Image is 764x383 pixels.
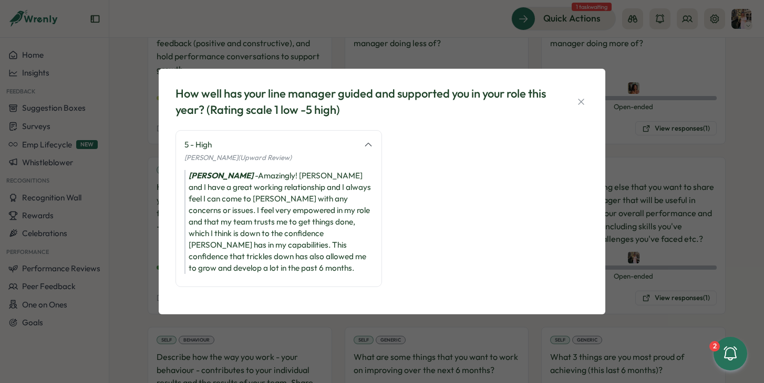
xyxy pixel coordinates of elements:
div: - Amazingly! [PERSON_NAME] and I have a great working relationship and I always feel I can come t... [184,170,373,274]
button: 2 [714,337,747,370]
div: 2 [709,341,720,352]
div: How well has your line manager guided and supported you in your role this year? (Rating scale 1 l... [175,86,549,118]
span: [PERSON_NAME] (Upward Review) [184,153,292,162]
div: 5 - High [184,139,357,151]
i: [PERSON_NAME] [189,171,253,180]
